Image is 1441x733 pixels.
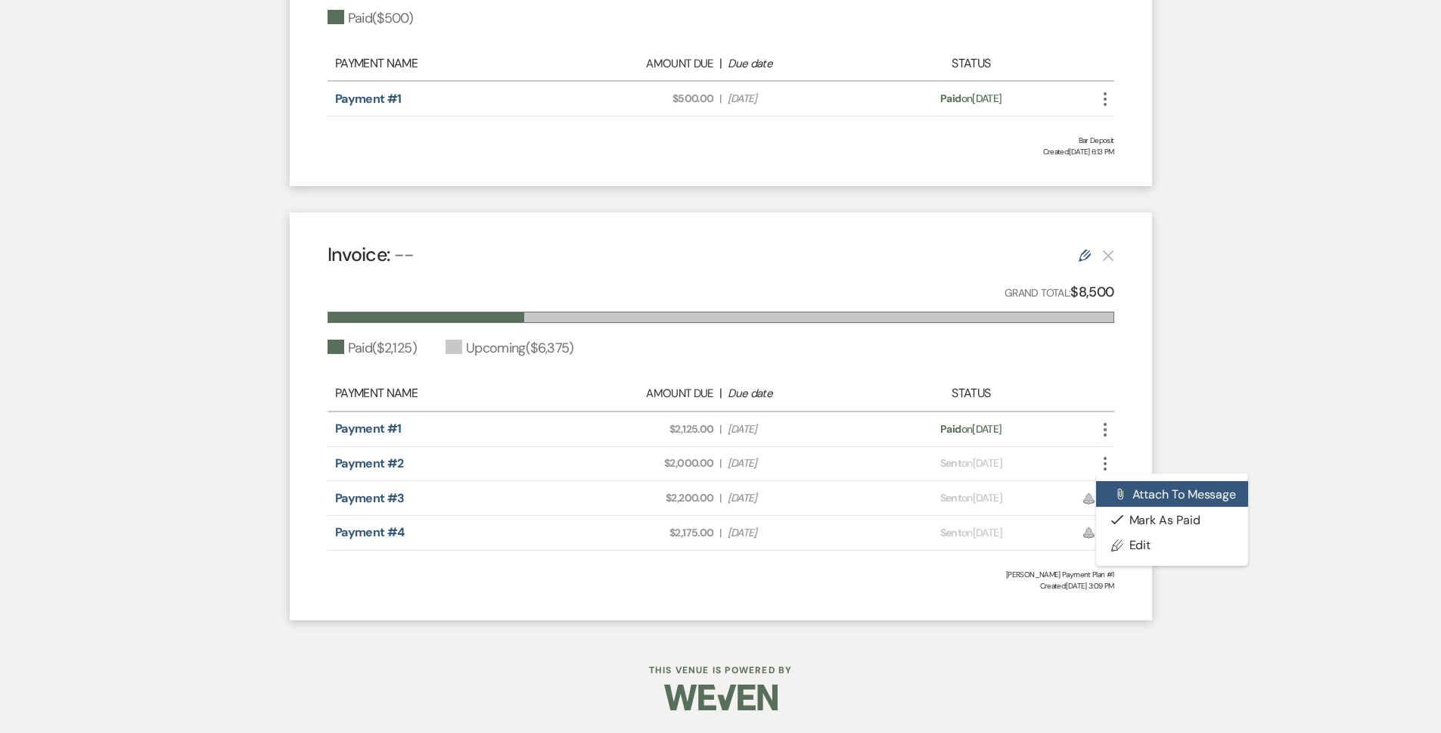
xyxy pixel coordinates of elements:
span: Paid [940,422,961,436]
div: Amount Due [574,55,713,73]
span: | [719,525,721,541]
button: This payment plan cannot be deleted because it contains links that have been paid through Weven’s... [1102,249,1114,262]
span: $2,175.00 [574,525,713,541]
a: Edit [1096,533,1249,558]
h4: Invoice: [328,241,415,268]
div: Paid ( $500 ) [328,8,414,29]
span: | [719,455,721,471]
div: Bar Deposit [328,135,1114,146]
span: [DATE] [728,91,867,107]
span: Paid [940,92,961,105]
span: | [719,91,721,107]
span: [DATE] [728,525,867,541]
div: Payment Name [335,384,567,402]
div: Payment Name [335,54,567,73]
div: Due date [728,385,867,402]
span: -- [394,242,415,267]
a: Payment #1 [335,91,402,107]
strong: $8,500 [1070,283,1113,301]
span: [DATE] [728,421,867,437]
button: Mark as Paid [1096,507,1249,533]
span: [DATE] [728,455,867,471]
div: on [DATE] [874,525,1067,541]
div: Upcoming ( $6,375 ) [446,338,574,359]
span: [DATE] [728,490,867,506]
div: | [567,54,875,73]
div: on [DATE] [874,490,1067,506]
a: Payment #3 [335,490,405,506]
div: on [DATE] [874,455,1067,471]
div: Status [874,54,1067,73]
div: | [567,384,875,402]
div: Status [874,384,1067,402]
div: [PERSON_NAME] Payment Plan #1 [328,569,1114,580]
span: Sent [940,526,961,539]
span: $2,000.00 [574,455,713,471]
span: Created: [DATE] 3:09 PM [328,580,1114,592]
span: Created: [DATE] 6:13 PM [328,146,1114,157]
div: Paid ( $2,125 ) [328,338,417,359]
a: Payment #1 [335,421,402,436]
span: $2,125.00 [574,421,713,437]
p: Grand Total: [1005,281,1114,303]
span: $2,200.00 [574,490,713,506]
span: | [719,421,721,437]
button: Attach to Message [1096,481,1249,507]
div: Amount Due [574,385,713,402]
span: Sent [940,456,961,470]
a: Payment #4 [335,524,405,540]
div: Due date [728,55,867,73]
div: on [DATE] [874,421,1067,437]
span: | [719,490,721,506]
div: on [DATE] [874,91,1067,107]
a: Payment #2 [335,455,404,471]
span: $500.00 [574,91,713,107]
span: Sent [940,491,961,505]
img: Weven Logo [664,671,778,724]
